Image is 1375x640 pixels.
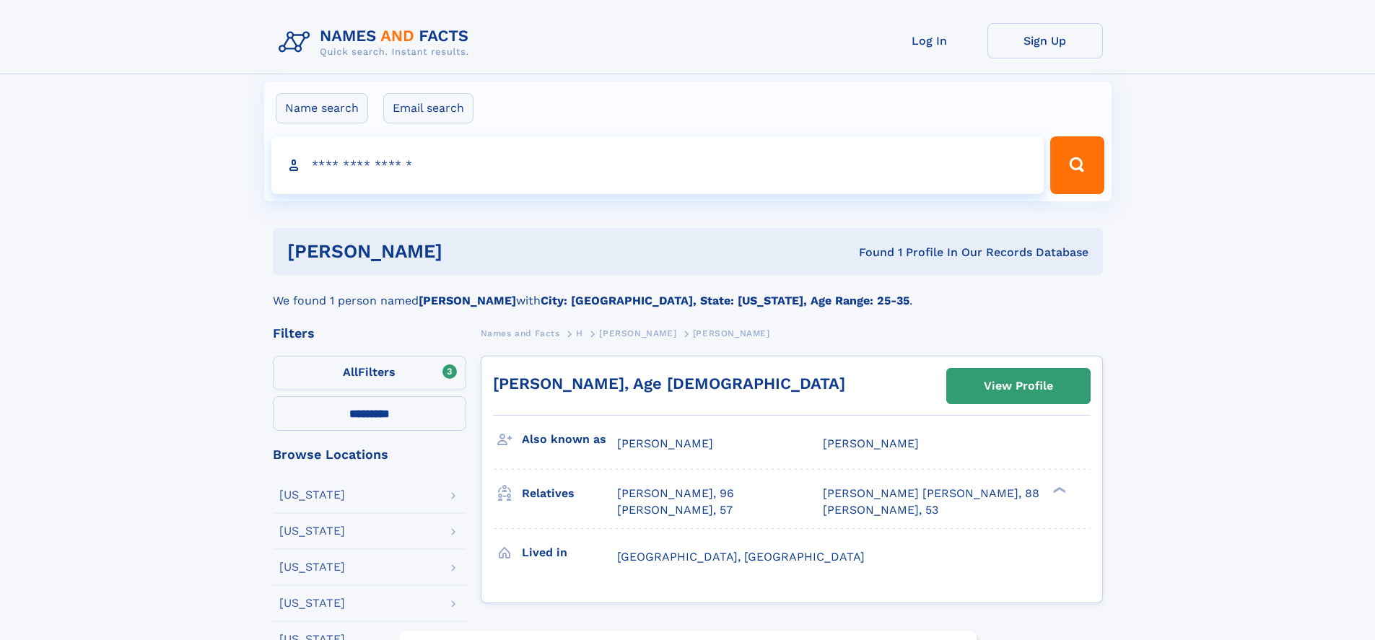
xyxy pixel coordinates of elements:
[541,294,909,307] b: City: [GEOGRAPHIC_DATA], State: [US_STATE], Age Range: 25-35
[493,374,845,393] a: [PERSON_NAME], Age [DEMOGRAPHIC_DATA]
[617,437,713,450] span: [PERSON_NAME]
[481,324,560,342] a: Names and Facts
[279,525,345,537] div: [US_STATE]
[419,294,516,307] b: [PERSON_NAME]
[650,245,1088,260] div: Found 1 Profile In Our Records Database
[984,369,1053,403] div: View Profile
[1049,486,1067,495] div: ❯
[987,23,1103,58] a: Sign Up
[273,448,466,461] div: Browse Locations
[576,328,583,338] span: H
[1050,136,1104,194] button: Search Button
[599,324,676,342] a: [PERSON_NAME]
[279,561,345,573] div: [US_STATE]
[576,324,583,342] a: H
[383,93,473,123] label: Email search
[276,93,368,123] label: Name search
[273,275,1103,310] div: We found 1 person named with .
[522,481,617,506] h3: Relatives
[599,328,676,338] span: [PERSON_NAME]
[617,550,865,564] span: [GEOGRAPHIC_DATA], [GEOGRAPHIC_DATA]
[522,427,617,452] h3: Also known as
[273,356,466,390] label: Filters
[279,597,345,609] div: [US_STATE]
[522,540,617,565] h3: Lived in
[693,328,770,338] span: [PERSON_NAME]
[279,489,345,501] div: [US_STATE]
[273,23,481,62] img: Logo Names and Facts
[823,486,1039,501] a: [PERSON_NAME] [PERSON_NAME], 88
[872,23,987,58] a: Log In
[273,327,466,340] div: Filters
[343,365,358,379] span: All
[287,242,651,260] h1: [PERSON_NAME]
[271,136,1044,194] input: search input
[823,437,919,450] span: [PERSON_NAME]
[617,502,733,518] a: [PERSON_NAME], 57
[823,502,938,518] a: [PERSON_NAME], 53
[617,486,734,501] a: [PERSON_NAME], 96
[947,369,1090,403] a: View Profile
